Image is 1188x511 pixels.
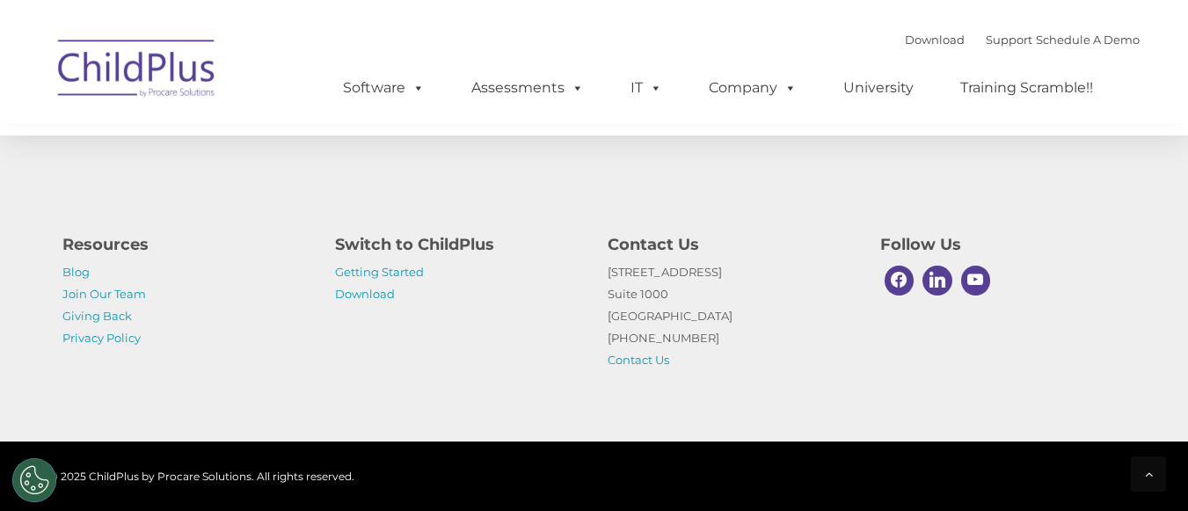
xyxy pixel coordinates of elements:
[608,353,669,367] a: Contact Us
[880,232,1126,257] h4: Follow Us
[880,261,919,300] a: Facebook
[62,309,132,323] a: Giving Back
[12,458,56,502] button: Cookies Settings
[335,287,395,301] a: Download
[691,70,814,106] a: Company
[62,287,146,301] a: Join Our Team
[62,265,90,279] a: Blog
[244,188,319,201] span: Phone number
[1036,33,1140,47] a: Schedule A Demo
[608,232,854,257] h4: Contact Us
[957,261,995,300] a: Youtube
[918,261,957,300] a: Linkedin
[325,70,442,106] a: Software
[335,265,424,279] a: Getting Started
[613,70,680,106] a: IT
[62,331,141,345] a: Privacy Policy
[244,116,298,129] span: Last name
[454,70,601,106] a: Assessments
[49,470,354,483] span: © 2025 ChildPlus by Procare Solutions. All rights reserved.
[62,232,309,257] h4: Resources
[900,321,1188,511] iframe: Chat Widget
[905,33,1140,47] font: |
[905,33,965,47] a: Download
[608,261,854,371] p: [STREET_ADDRESS] Suite 1000 [GEOGRAPHIC_DATA] [PHONE_NUMBER]
[943,70,1111,106] a: Training Scramble!!
[335,232,581,257] h4: Switch to ChildPlus
[49,27,225,115] img: ChildPlus by Procare Solutions
[986,33,1032,47] a: Support
[826,70,931,106] a: University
